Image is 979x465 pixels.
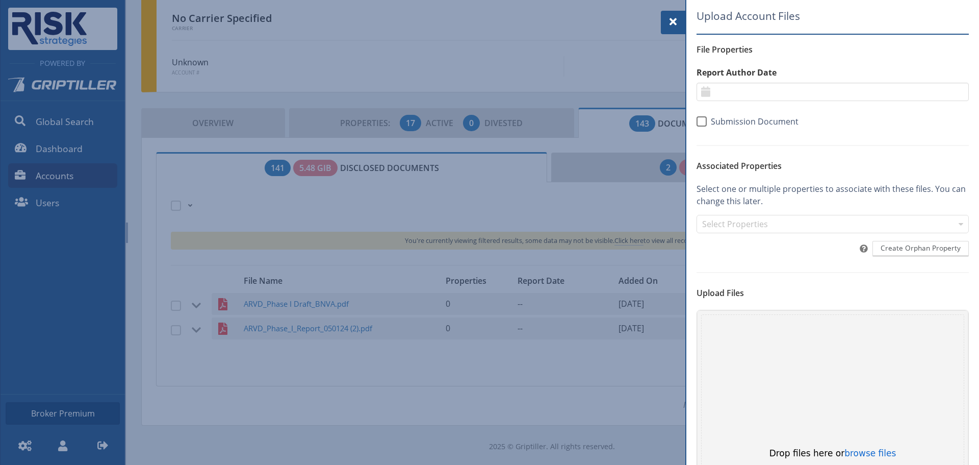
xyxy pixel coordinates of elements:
span: Upload Account Files [697,8,921,24]
div: Drop files here or [702,448,964,459]
p: Select one or multiple properties to associate with these files. You can change this later. [697,183,969,207]
h6: Upload Files [697,288,969,298]
button: Create Orphan Property [872,241,969,257]
span: Submission Document [707,116,798,127]
h6: Associated Properties [697,161,969,170]
button: browse files [844,449,896,458]
h6: File Properties [697,45,969,54]
label: Report Author Date [697,66,969,79]
span: Create Orphan Property [881,243,961,253]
